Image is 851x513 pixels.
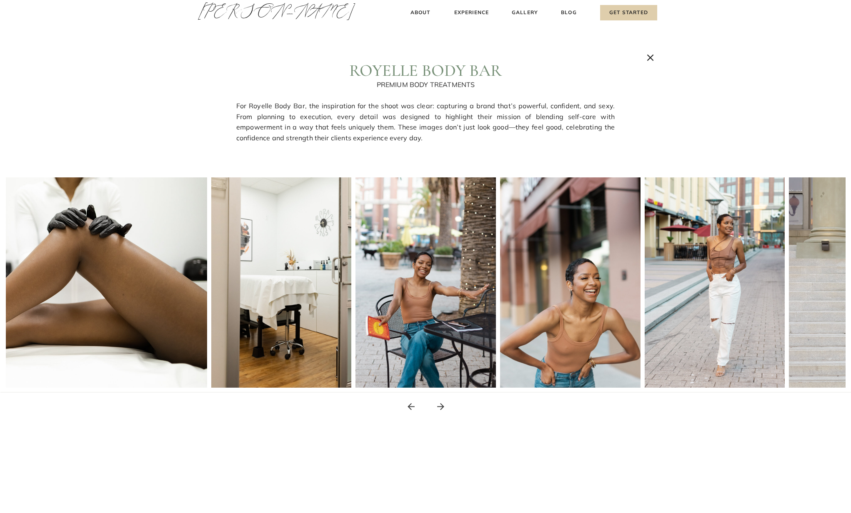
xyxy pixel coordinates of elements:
h2: royelle body bar [334,60,517,80]
a: Gallery [511,8,539,17]
h2: premium body treatments [333,80,519,86]
p: For Royelle Body Bar, the inspiration for the shoot was clear: capturing a brand that’s powerful,... [236,101,615,164]
a: Get Started [600,5,657,20]
a: About [408,8,433,17]
a: Blog [559,8,578,17]
a: Experience [453,8,490,17]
